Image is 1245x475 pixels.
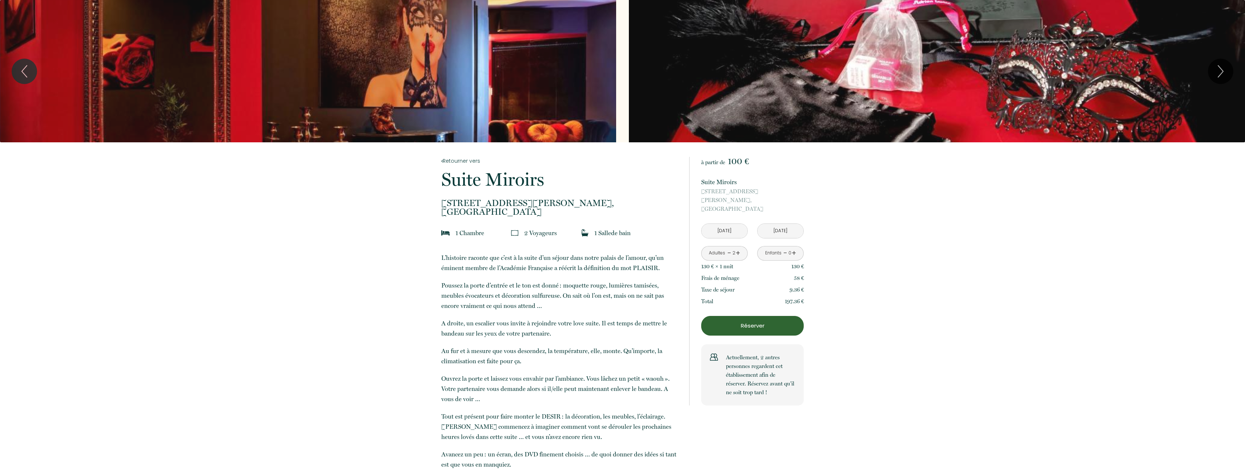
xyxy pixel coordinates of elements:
p: Poussez la porte d’entrée et le ton est donné : moquette rouge, lumières tamisées, meubles évocat... [441,280,680,311]
p: Taxe de séjour [701,285,735,294]
div: 0 [788,250,792,257]
img: users [710,353,718,361]
p: Suite Miroirs [701,177,804,187]
p: Tout est présent pour faire monter le DESIR : la décoration, les meubles, l’éclairage. [PERSON_NA... [441,411,680,442]
span: [STREET_ADDRESS][PERSON_NAME], [441,199,680,207]
img: guests [511,229,518,237]
span: [STREET_ADDRESS][PERSON_NAME], [701,187,804,205]
p: L’histoire raconte que c’est à la suite d’un séjour dans notre palais de l’amour, qu’un éminent m... [441,253,680,273]
p: 58 € [794,274,804,282]
div: Adultes [709,250,725,257]
p: Au fur et à mesure que vous descendez, la température, elle, monte. Qu’importe, la climatisation ... [441,346,680,366]
span: 100 € [728,156,749,166]
p: Réserver [704,321,801,330]
div: Enfants [765,250,782,257]
p: 130 € [791,262,804,271]
p: A droite, un escalier vous invite à rejoindre votre love suite. Il est temps de mettre le bandeau... [441,318,680,339]
p: 2 Voyageur [524,228,557,238]
a: Retourner vers [441,157,680,165]
p: [GEOGRAPHIC_DATA] [441,199,680,216]
p: Ouvrez la porte et laissez vous envahir par l’ambiance. Vous lâchez un petit « waouh ». Votre par... [441,373,680,404]
p: [GEOGRAPHIC_DATA] [701,187,804,213]
button: Previous [12,59,37,84]
span: à partir de [701,159,725,166]
p: Avancez un peu : un écran, des DVD finement choisis … de quoi donner des idées si tant est que vo... [441,449,680,470]
span: s [554,229,557,237]
p: 197.36 € [785,297,804,306]
a: + [792,248,796,259]
a: + [736,248,740,259]
p: 130 € × 1 nuit [701,262,733,271]
p: Actuellement, 2 autres personnes regardent cet établissement afin de réserver. Réservez avant qu’... [726,353,795,397]
input: Arrivée [702,224,747,238]
button: Réserver [701,316,804,336]
p: Frais de ménage [701,274,739,282]
p: 1 Salle de bain [594,228,631,238]
p: Total [701,297,713,306]
p: Suite Miroirs [441,170,680,189]
button: Next [1208,59,1233,84]
a: - [783,248,787,259]
p: 1 Chambre [455,228,484,238]
input: Départ [758,224,803,238]
div: 2 [732,250,736,257]
a: - [727,248,731,259]
p: 9.36 € [790,285,804,294]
